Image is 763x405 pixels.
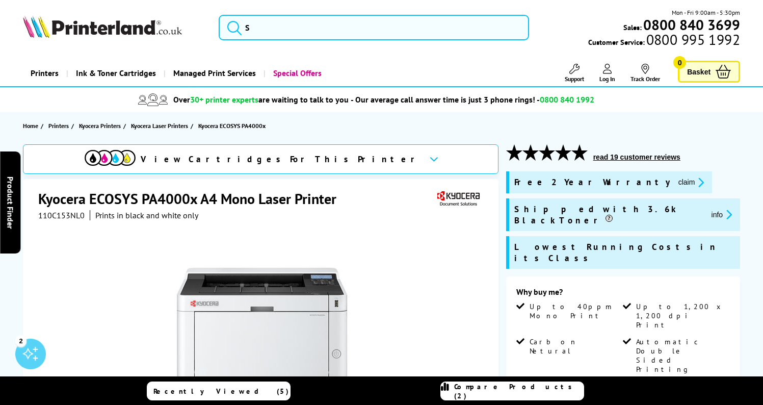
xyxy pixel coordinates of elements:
[590,153,683,162] button: read 19 customer reviews
[599,75,615,83] span: Log In
[198,120,266,131] span: Kyocera ECOSYS PA4000x
[219,15,530,40] input: S
[23,15,206,40] a: Printerland Logo
[38,210,85,220] span: 110C153NL0
[673,56,686,69] span: 0
[131,120,188,131] span: Kyocera Laser Printers
[23,120,41,131] a: Home
[5,176,15,229] span: Product Finder
[153,387,289,396] span: Recently Viewed (5)
[440,382,584,400] a: Compare Products (2)
[173,94,349,105] span: Over are waiting to talk to you
[66,60,164,86] a: Ink & Toner Cartridges
[48,120,69,131] span: Printers
[141,154,421,165] span: View Cartridges For This Printer
[514,241,735,264] span: Lowest Running Costs in its Class
[599,64,615,83] a: Log In
[675,176,707,188] button: promo-description
[530,337,621,356] span: Carbon Netural
[678,61,740,83] a: Basket 0
[435,189,482,208] img: Kyocera
[38,189,347,208] h1: Kyocera ECOSYS PA4000x A4 Mono Laser Printer
[530,302,621,320] span: Up to 40ppm Mono Print
[672,8,740,17] span: Mon - Fri 9:00am - 5:30pm
[164,60,264,86] a: Managed Print Services
[48,120,71,131] a: Printers
[76,60,156,86] span: Ink & Toner Cartridges
[131,120,191,131] a: Kyocera Laser Printers
[147,382,291,400] a: Recently Viewed (5)
[95,210,198,220] i: Prints in black and white only
[565,64,584,83] a: Support
[454,382,584,400] span: Compare Products (2)
[565,75,584,83] span: Support
[645,35,740,44] span: 0800 995 1992
[190,94,258,105] span: 30+ printer experts
[79,120,123,131] a: Kyocera Printers
[351,94,594,105] span: - Our average call answer time is just 3 phone rings! -
[514,176,670,188] span: Free 2 Year Warranty
[708,209,735,220] button: promo-description
[588,35,740,47] span: Customer Service:
[636,337,728,374] span: Automatic Double Sided Printing
[643,15,740,34] b: 0800 840 3699
[23,60,66,86] a: Printers
[516,287,730,302] div: Why buy me?
[687,65,711,79] span: Basket
[540,94,594,105] span: 0800 840 1992
[514,204,703,226] span: Shipped with 3.6k Black Toner
[198,120,268,131] a: Kyocera ECOSYS PA4000x
[636,302,728,330] span: Up to 1,200 x 1,200 dpi Print
[85,150,136,166] img: cmyk-icon.svg
[642,20,740,30] a: 0800 840 3699
[623,22,642,32] span: Sales:
[630,64,660,83] a: Track Order
[15,335,27,346] div: 2
[79,120,121,131] span: Kyocera Printers
[264,60,329,86] a: Special Offers
[23,120,38,131] span: Home
[23,15,182,38] img: Printerland Logo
